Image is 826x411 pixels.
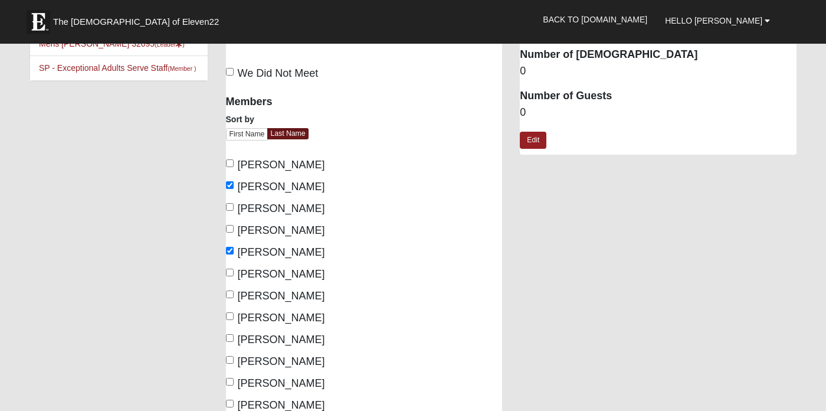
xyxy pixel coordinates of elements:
small: (Member ) [168,65,196,72]
input: [PERSON_NAME] [226,181,234,189]
span: [PERSON_NAME] [238,312,325,324]
input: [PERSON_NAME] [226,312,234,320]
input: [PERSON_NAME] [226,203,234,211]
span: [PERSON_NAME] [238,355,325,367]
input: [PERSON_NAME] [226,356,234,364]
a: Edit [520,132,546,149]
a: Last Name [267,128,308,139]
span: Hello [PERSON_NAME] [665,16,762,25]
span: [PERSON_NAME] [238,377,325,389]
a: First Name [226,128,268,141]
span: [PERSON_NAME] [238,290,325,302]
dt: Number of [DEMOGRAPHIC_DATA] [520,47,796,63]
span: We Did Not Meet [238,67,319,79]
input: [PERSON_NAME] [226,291,234,298]
dt: Number of Guests [520,89,796,104]
input: [PERSON_NAME] [226,225,234,233]
input: [PERSON_NAME] [226,334,234,342]
a: SP - Exceptional Adults Serve Staff(Member ) [39,63,196,73]
span: [PERSON_NAME] [238,224,325,236]
span: [PERSON_NAME] [238,334,325,345]
small: (Leader ) [155,41,185,48]
a: Hello [PERSON_NAME] [656,6,779,35]
dd: 0 [520,105,796,120]
input: [PERSON_NAME] [226,247,234,255]
img: Eleven22 logo [27,10,50,34]
a: The [DEMOGRAPHIC_DATA] of Eleven22 [21,4,257,34]
dd: 0 [520,64,796,79]
input: [PERSON_NAME] [226,159,234,167]
label: Sort by [226,113,254,125]
span: The [DEMOGRAPHIC_DATA] of Eleven22 [53,16,219,28]
input: [PERSON_NAME] [226,269,234,276]
input: We Did Not Meet [226,68,234,76]
span: [PERSON_NAME] [238,159,325,171]
a: Back to [DOMAIN_NAME] [534,5,656,34]
span: [PERSON_NAME] [238,203,325,214]
span: [PERSON_NAME] [238,246,325,258]
span: [PERSON_NAME] [238,181,325,193]
span: [PERSON_NAME] [238,268,325,280]
input: [PERSON_NAME] [226,378,234,386]
h4: Members [226,96,355,109]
